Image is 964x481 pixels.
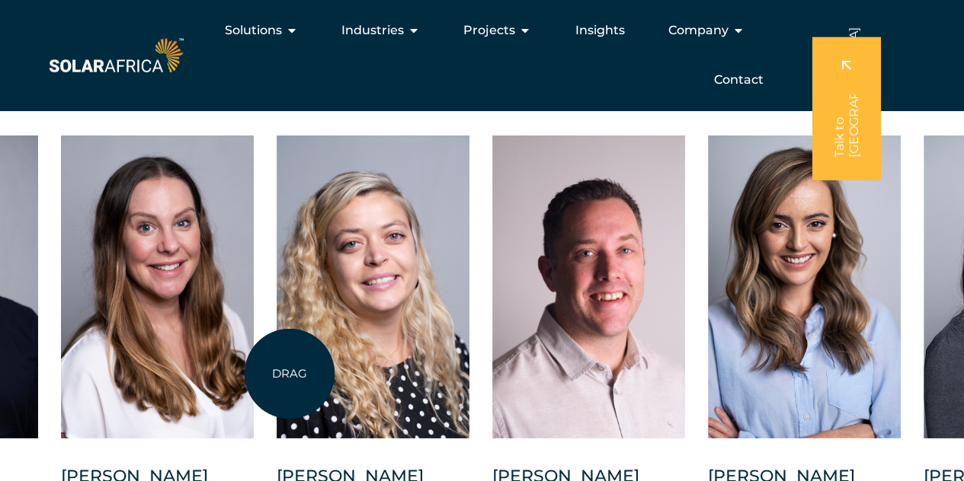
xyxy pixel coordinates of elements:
a: Insights [575,21,624,40]
span: Projects [463,21,515,40]
span: Solutions [225,21,282,40]
nav: Menu [187,15,775,95]
span: Industries [341,21,404,40]
span: Company [668,21,728,40]
div: Menu Toggle [187,15,775,95]
a: Contact [713,71,763,89]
